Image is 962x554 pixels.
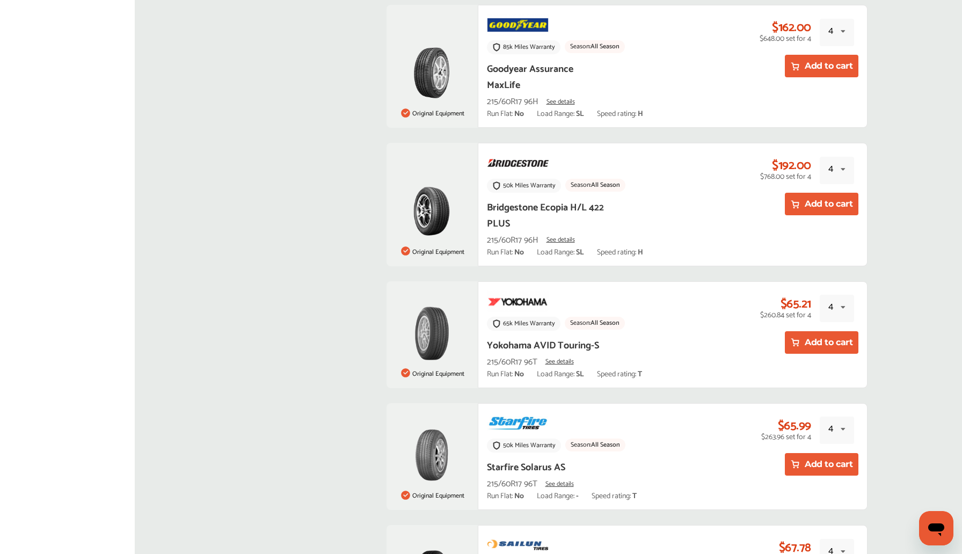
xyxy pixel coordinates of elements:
[487,477,537,491] span: 215/60R17 96T
[487,61,607,93] div: Goodyear Assurance MaxLife
[492,319,501,328] img: warranty-logo.58a969ef.svg
[413,46,450,100] img: gy_assurance_maxlife_l.jpg
[487,460,565,476] div: Starfire Solarus AS
[828,301,833,311] div: 4
[570,318,591,328] span: Season:
[591,180,620,190] span: All Season
[772,21,811,35] div: $162.00
[487,200,607,232] div: Bridgestone Ecopia H/L 422 PLUS
[546,235,575,245] span: See details
[919,511,953,545] iframe: Button to launch messaging window
[597,249,643,257] div: Speed rating:
[487,290,549,312] img: 9c63f66428cd86a5d9812b32395c7af2d6e33135.png
[545,480,574,488] a: See details
[503,320,555,327] div: 65k Miles Warranty
[413,185,450,238] img: bs_ecopia_hl_422_plus_l.jpg
[591,41,620,52] span: All Season
[785,55,858,77] button: Add to cart
[546,236,575,244] a: See details
[413,428,450,482] img: sf_solarus_as_l.jpg
[487,152,549,174] img: 968102cd18d8351db8fc35f7a148146d7957abad.png
[597,110,643,119] div: Speed rating:
[576,490,579,502] strong: -
[576,246,584,259] strong: SL
[785,331,858,354] button: Add to cart
[570,41,591,52] span: Season:
[828,423,833,433] div: 4
[487,412,549,434] img: aaa61a56e5e4b143d51ea779488c0cd949f0a5a3.png
[632,490,637,502] strong: T
[638,368,642,381] strong: T
[778,419,811,433] div: $65.99
[487,14,549,36] img: e00bf004c30903c6b98f2a0979aa16043eb2daf3.png
[546,98,575,106] a: See details
[638,246,643,259] strong: H
[398,366,467,383] div: Original Equipment
[576,368,584,381] strong: SL
[591,440,620,450] span: All Season
[514,368,524,381] strong: No
[571,180,591,190] span: Season:
[545,479,574,489] span: See details
[537,492,579,501] div: Load Range:
[514,108,524,120] strong: No
[785,453,858,476] button: Add to cart
[781,297,811,311] div: $65.21
[487,233,538,247] span: 215/60R17 96H
[487,249,524,257] div: Run Flat:
[487,492,524,501] div: Run Flat:
[760,311,811,320] div: $260.84 set for 4
[537,370,584,379] div: Load Range:
[413,307,450,360] img: yo_avid_touring_s_l.jpg
[760,173,811,181] div: $768.00 set for 4
[503,43,555,51] div: 85k Miles Warranty
[492,441,501,450] img: warranty-logo.58a969ef.svg
[571,440,591,450] span: Season:
[537,110,584,119] div: Load Range:
[591,318,620,328] span: All Season
[785,193,858,215] button: Add to cart
[487,355,537,369] span: 215/60R17 96T
[398,244,467,261] div: Original Equipment
[592,492,637,501] div: Speed rating:
[546,97,575,107] span: See details
[576,108,584,120] strong: SL
[398,487,467,505] div: Original Equipment
[487,370,524,379] div: Run Flat:
[503,442,556,449] div: 50k Miles Warranty
[514,246,524,259] strong: No
[398,105,467,122] div: Original Equipment
[503,182,556,189] div: 50k Miles Warranty
[492,43,501,52] img: warranty-logo.58a969ef.svg
[537,249,584,257] div: Load Range:
[638,108,643,120] strong: H
[761,433,811,442] div: $263.96 set for 4
[492,181,501,190] img: warranty-logo.58a969ef.svg
[487,110,524,119] div: Run Flat:
[514,490,524,502] strong: No
[545,358,574,366] a: See details
[760,35,811,43] div: $648.00 set for 4
[545,356,574,367] span: See details
[772,159,811,173] div: $192.00
[487,338,599,354] div: Yokohama AVID Touring-S
[828,25,833,35] div: 4
[597,370,642,379] div: Speed rating:
[828,163,833,173] div: 4
[487,94,538,109] span: 215/60R17 96H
